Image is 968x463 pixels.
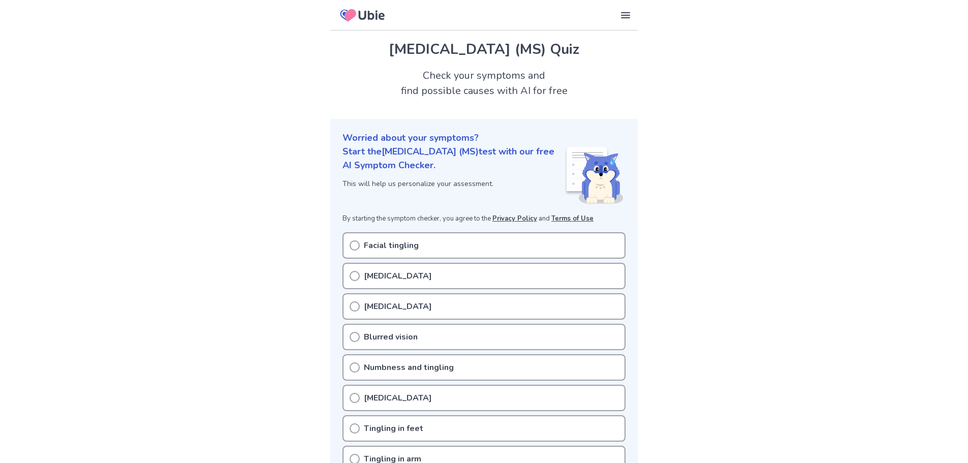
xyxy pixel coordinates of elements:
[492,214,537,223] a: Privacy Policy
[364,270,432,282] p: [MEDICAL_DATA]
[342,131,626,145] p: Worried about your symptoms?
[364,392,432,404] p: [MEDICAL_DATA]
[342,145,565,172] p: Start the [MEDICAL_DATA] (MS) test with our free AI Symptom Checker.
[330,68,638,99] h2: Check your symptoms and find possible causes with AI for free
[364,300,432,313] p: [MEDICAL_DATA]
[364,331,418,343] p: Blurred vision
[364,239,419,252] p: Facial tingling
[342,39,626,60] h1: [MEDICAL_DATA] (MS) Quiz
[551,214,594,223] a: Terms of Use
[364,361,454,374] p: Numbness and tingling
[342,214,626,224] p: By starting the symptom checker, you agree to the and
[565,147,623,204] img: Shiba
[342,178,565,189] p: This will help us personalize your assessment.
[364,422,423,435] p: Tingling in feet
